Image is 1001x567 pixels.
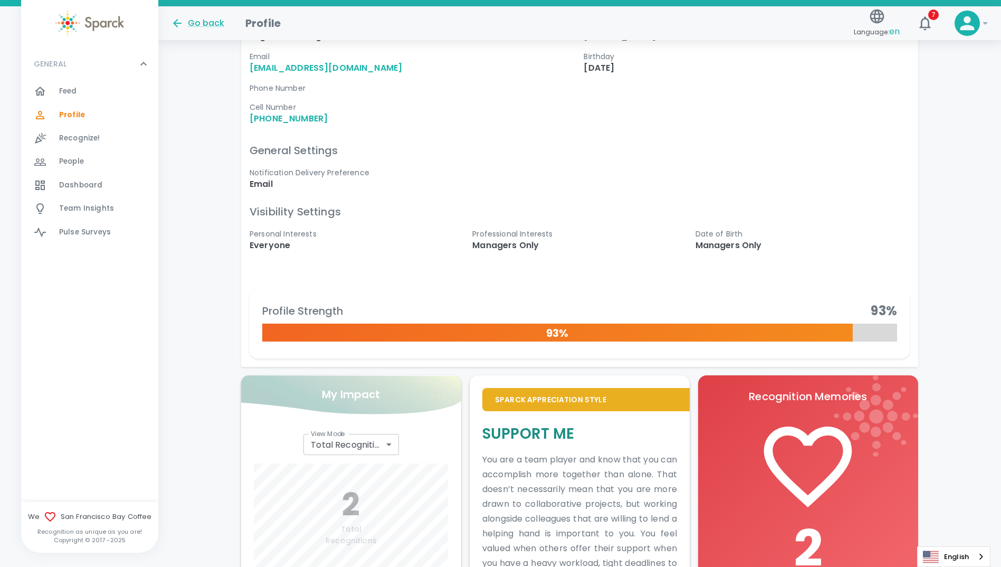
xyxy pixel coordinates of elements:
p: [DATE] [584,62,909,74]
span: Pulse Surveys [59,227,111,238]
h6: General Settings [250,142,910,159]
span: Language: [854,25,900,39]
a: Pulse Surveys [21,221,158,244]
p: GENERAL [34,59,66,69]
p: Phone Number [250,83,575,93]
a: Profile [21,103,158,127]
span: Profile [59,110,85,120]
p: Managers Only [695,239,910,252]
aside: Language selected: English [917,546,990,567]
span: 7 [928,10,939,20]
a: [EMAIL_ADDRESS][DOMAIN_NAME] [250,62,402,74]
h6: Visibility Settings [250,203,910,220]
button: Language:en [850,5,904,42]
span: Team Insights [59,203,114,214]
a: Team Insights [21,197,158,220]
p: Recognition Memories [711,388,905,405]
span: Recognize! [59,133,100,144]
button: 7 [912,11,938,36]
a: English [918,547,990,566]
p: Personal Interests [250,229,464,239]
span: en [889,25,900,37]
span: Dashboard [59,180,102,191]
div: Language [917,546,990,567]
p: Notification Delivery Preference [250,167,464,178]
h5: Support Me [482,424,677,443]
p: Recognition as unique as you are! [21,527,158,536]
div: GENERAL [21,48,158,80]
img: logo [834,375,918,457]
p: My Impact [322,386,380,403]
div: Total Recognitions [303,434,398,455]
p: Cell Number [250,102,575,112]
p: Managers Only [472,239,687,252]
h5: 93 % [871,303,897,319]
p: Email [250,51,575,62]
span: Feed [59,86,77,97]
a: People [21,150,158,173]
span: We San Francisco Bay Coffee [21,511,158,523]
h1: Profile [245,15,281,32]
a: Sparck logo [21,11,158,35]
h6: Profile Strength [262,303,343,319]
h6: 93% [262,325,853,342]
p: Everyone [250,239,464,252]
label: View Mode [311,429,345,438]
button: Go back [171,17,224,30]
p: Professional Interests [472,229,687,239]
p: Email [250,178,464,191]
p: Date of Birth [695,229,910,239]
p: Birthday [584,51,909,62]
span: People [59,156,84,167]
a: Feed [21,80,158,103]
div: GENERAL [21,80,158,248]
img: Sparck logo [55,11,124,35]
a: Recognize! [21,127,158,150]
span: [PERSON_NAME] [584,30,656,42]
a: [PHONE_NUMBER] [250,112,328,125]
p: Sparck Appreciation Style [495,394,677,405]
p: Copyright © 2017 - 2025 [21,536,158,544]
a: Dashboard [21,174,158,197]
